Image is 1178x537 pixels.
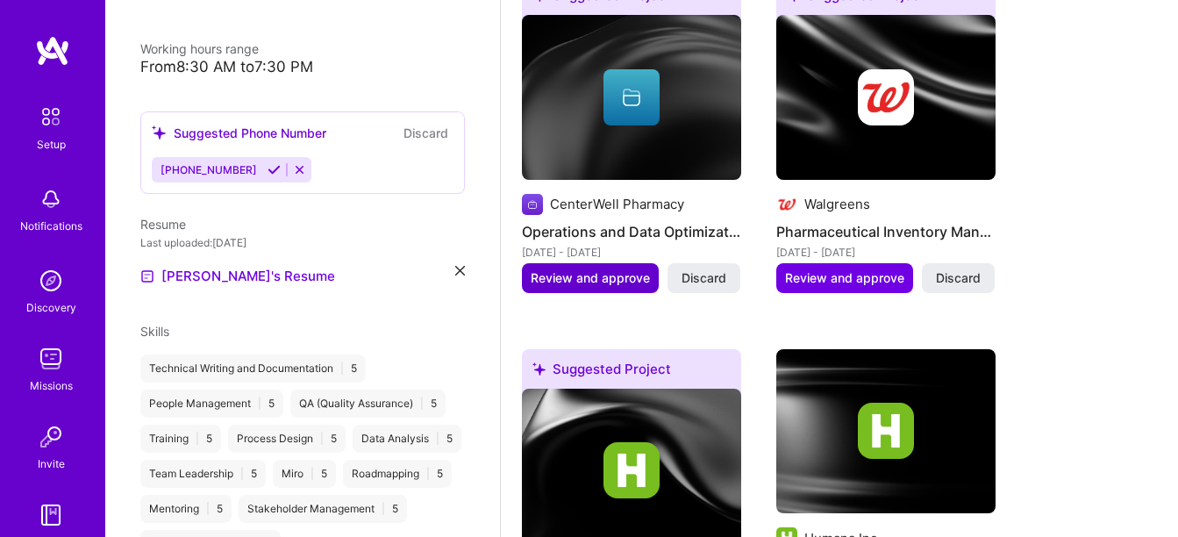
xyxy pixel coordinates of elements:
img: cover [776,349,996,514]
span: | [320,432,324,446]
span: Resume [140,217,186,232]
div: Invite [38,455,65,473]
i: icon SuggestedTeams [532,362,546,376]
div: QA (Quality Assurance) 5 [290,390,446,418]
img: Company logo [858,403,914,459]
span: | [340,362,344,376]
div: [DATE] - [DATE] [776,243,996,261]
span: | [436,432,439,446]
img: discovery [33,263,68,298]
img: teamwork [33,341,68,376]
span: | [258,397,261,411]
div: Technical Writing and Documentation 5 [140,354,366,383]
span: | [420,397,424,411]
i: Reject [293,163,306,176]
span: Working hours range [140,41,259,56]
i: Accept [268,163,281,176]
div: Notifications [20,217,82,235]
span: | [206,502,210,516]
span: | [426,467,430,481]
img: Company logo [858,69,914,125]
span: [PHONE_NUMBER] [161,163,257,176]
div: Mentoring 5 [140,495,232,523]
span: | [382,502,385,516]
div: Suggested Phone Number [152,124,326,142]
div: Miro 5 [273,460,336,488]
span: | [240,467,244,481]
img: Company logo [603,442,660,498]
div: Last uploaded: [DATE] [140,233,465,252]
span: | [311,467,314,481]
i: icon Close [455,266,465,276]
img: bell [33,182,68,217]
div: Team Leadership 5 [140,460,266,488]
img: cover [522,15,741,180]
div: Training 5 [140,425,221,453]
span: Discard [936,269,981,287]
img: logo [35,35,70,67]
div: Missions [30,376,73,395]
button: Review and approve [522,263,659,293]
a: [PERSON_NAME]'s Resume [140,266,335,287]
img: guide book [33,498,68,533]
div: CenterWell Pharmacy [550,195,684,213]
div: Discovery [26,298,76,317]
img: setup [32,98,69,135]
div: Walgreens [804,195,870,213]
h4: Operations and Data Optimization [522,220,741,243]
div: [DATE] - [DATE] [522,243,741,261]
i: icon SuggestedTeams [152,125,167,140]
div: Setup [37,135,66,154]
button: Review and approve [776,263,913,293]
span: | [196,432,199,446]
span: Skills [140,324,169,339]
div: From 8:30 AM to 7:30 PM [140,58,465,76]
span: Discard [682,269,726,287]
button: Discard [922,263,995,293]
div: Roadmapping 5 [343,460,452,488]
div: Process Design 5 [228,425,346,453]
button: Discard [668,263,740,293]
img: cover [776,15,996,180]
div: Stakeholder Management 5 [239,495,407,523]
span: Review and approve [785,269,904,287]
span: Review and approve [531,269,650,287]
h4: Pharmaceutical Inventory Management [776,220,996,243]
img: Company logo [522,194,543,215]
img: Invite [33,419,68,455]
div: People Management 5 [140,390,283,418]
div: Suggested Project [522,349,741,396]
button: Discard [398,123,453,143]
div: Data Analysis 5 [353,425,461,453]
img: Resume [140,269,154,283]
img: Company logo [776,194,797,215]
